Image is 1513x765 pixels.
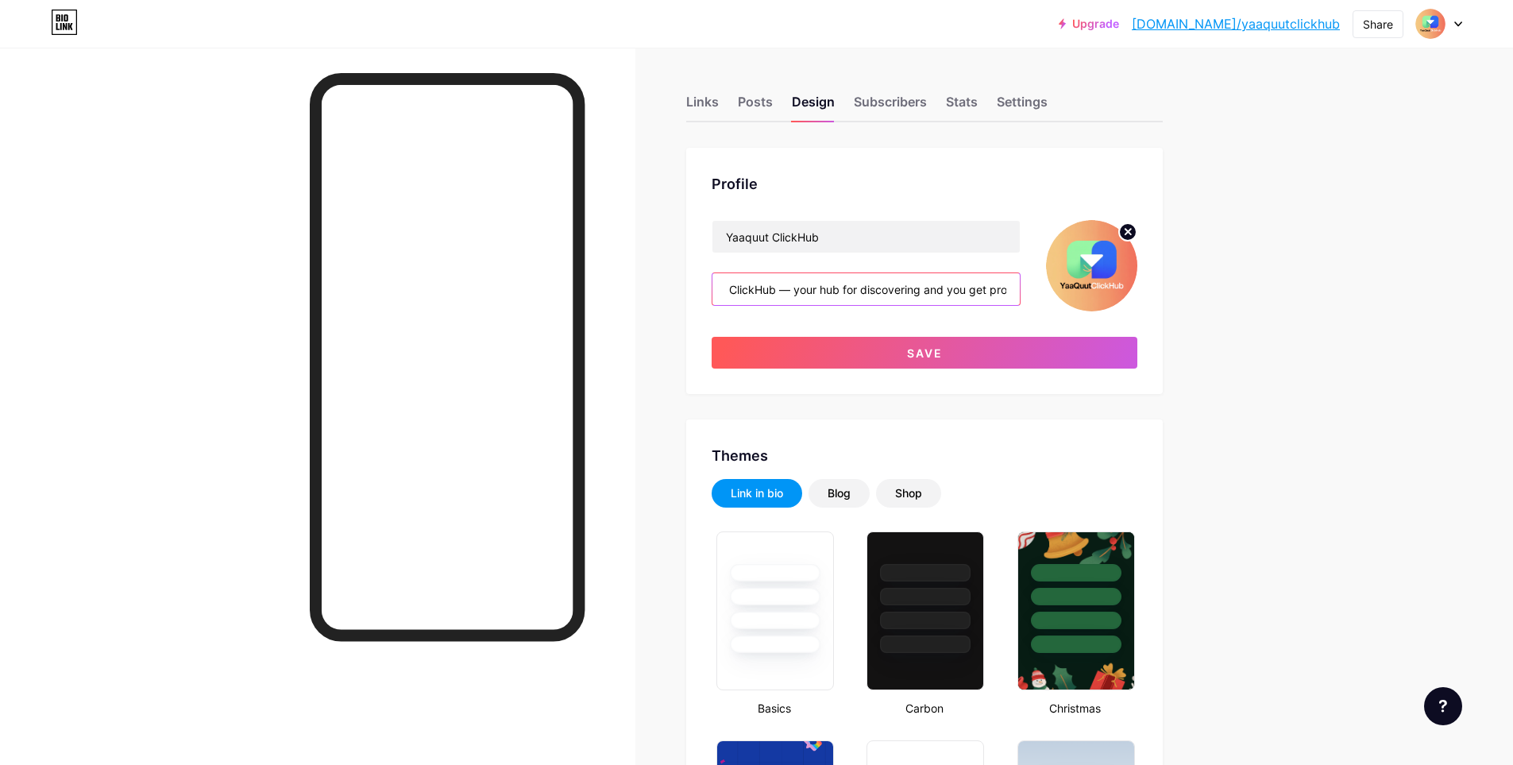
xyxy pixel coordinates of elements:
[712,173,1137,195] div: Profile
[712,700,836,717] div: Basics
[907,346,943,360] span: Save
[1132,14,1340,33] a: [DOMAIN_NAME]/yaaquutclickhub
[738,92,773,121] div: Posts
[1415,9,1445,39] img: yaaquutclickhub
[731,485,783,501] div: Link in bio
[712,221,1020,253] input: Name
[1059,17,1119,30] a: Upgrade
[862,700,986,717] div: Carbon
[712,445,1137,466] div: Themes
[686,92,719,121] div: Links
[828,485,851,501] div: Blog
[1013,700,1137,717] div: Christmas
[712,273,1020,305] input: Bio
[1363,16,1393,33] div: Share
[997,92,1048,121] div: Settings
[854,92,927,121] div: Subscribers
[1046,220,1137,311] img: yaaquutclickhub
[946,92,978,121] div: Stats
[792,92,835,121] div: Design
[895,485,922,501] div: Shop
[712,337,1137,369] button: Save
